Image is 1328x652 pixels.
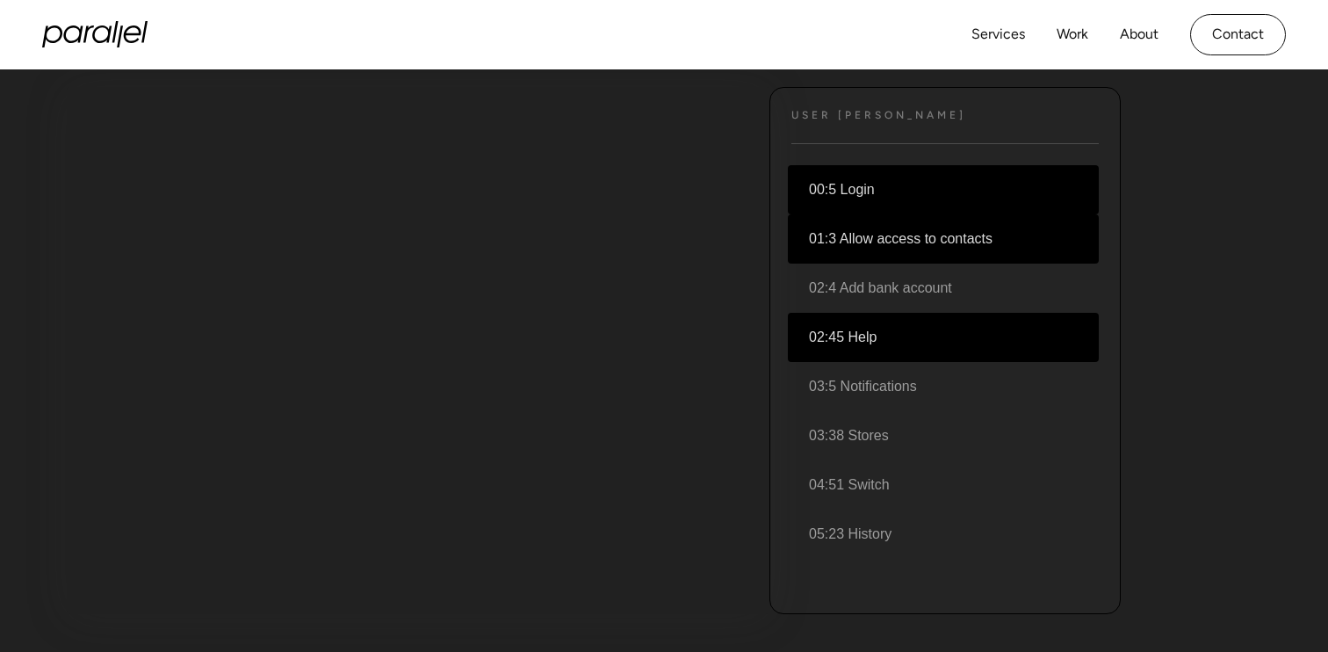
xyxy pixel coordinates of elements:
[788,362,1099,411] li: 03:5 Notifications
[788,214,1099,264] li: 01:3 Allow access to contacts
[788,165,1099,214] li: 00:5 Login
[1120,22,1158,47] a: About
[791,109,966,122] h4: User [PERSON_NAME]
[788,510,1099,559] li: 05:23 History
[788,264,1099,313] li: 02:4 Add bank account
[788,460,1099,510] li: 04:51 Switch
[1190,14,1286,55] a: Contact
[1057,22,1088,47] a: Work
[788,411,1099,460] li: 03:38 Stores
[42,21,148,47] a: home
[971,22,1025,47] a: Services
[788,313,1099,362] li: 02:45 Help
